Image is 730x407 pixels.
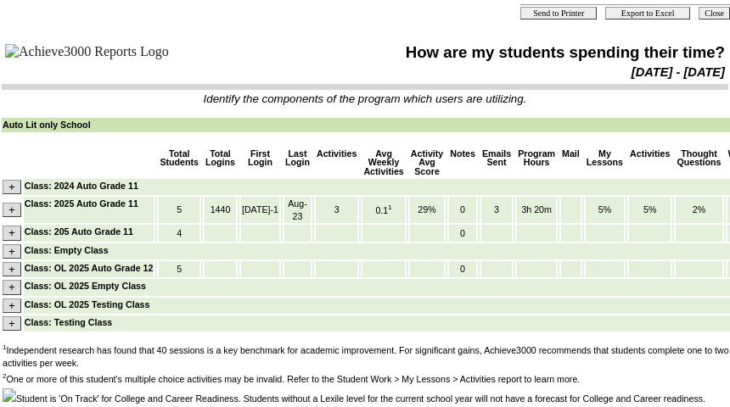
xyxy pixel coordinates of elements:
td: 3h 20m [517,197,556,223]
input: + [3,262,21,276]
nobr: Class: OL 2025 Empty Class [25,281,146,291]
input: + [3,280,21,294]
td: Class: 205 Auto Grade 11 [24,225,154,241]
input: Export to Excel [605,7,690,20]
img: Achieve3000 Reports Logo [5,44,169,59]
td: Thought Questions [676,148,722,177]
nobr: Class: Testing Class [25,317,112,327]
td: First Login [241,148,279,177]
input: + [3,244,21,259]
td: 0 [449,261,476,277]
td: Class: OL 2025 Auto Grade 12 [24,261,154,277]
nobr: Class: OL 2025 Testing Class [25,299,150,309]
td: 5% [629,197,671,223]
input: Close [699,7,730,20]
nobr: Class: 2024 Auto Grade 11 [25,181,138,191]
td: Activity Avg Score [410,148,445,177]
td: 5% [586,197,624,223]
input: + [3,298,21,313]
td: 1440 [205,197,236,223]
td: Class: 2025 Auto Grade 11 [24,197,154,223]
td: 3 [481,197,512,223]
td: Notes [449,148,476,177]
td: [DATE] - [DATE] [250,64,726,80]
td: Avg Weekly Activities [362,148,404,177]
input: Send to Printer [520,7,597,20]
td: How are my students spending their time? [250,42,726,63]
td: 0.1 [362,197,404,223]
td: Last Login [284,148,311,177]
td: 0 [449,197,476,223]
td: Total Students [159,148,199,177]
td: 5 [159,261,199,277]
td: Emails Sent [481,148,512,177]
td: 2% [676,197,722,223]
td: Program Hours [517,148,556,177]
nobr: Class: 205 Auto Grade 11 [25,226,133,237]
td: 4 [159,225,199,241]
td: My Lessons [586,148,624,177]
td: 0 [449,225,476,241]
nobr: Class: OL 2025 Auto Grade 12 [25,263,154,273]
input: + [3,180,21,194]
sup: 1 [388,203,391,211]
td: Mail [561,148,581,177]
td: [DATE]-1 [241,197,279,223]
td: Total Logins [205,148,236,177]
sup: 2 [3,372,6,380]
nobr: Class: 2025 Auto Grade 11 [25,198,138,209]
img: ccr.gif [3,388,16,402]
td: Identify the components of the program which users are utilizing. [3,92,727,105]
nobr: Class: Empty Class [25,245,109,255]
input: + [3,226,21,240]
td: 29% [410,197,445,223]
td: 5 [159,197,199,223]
td: Aug-23 [284,197,311,223]
td: 3 [316,197,357,223]
input: + [3,203,21,217]
sup: 1 [3,343,6,351]
td: Activities [316,148,357,177]
td: Activities [629,148,671,177]
input: + [3,316,21,331]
